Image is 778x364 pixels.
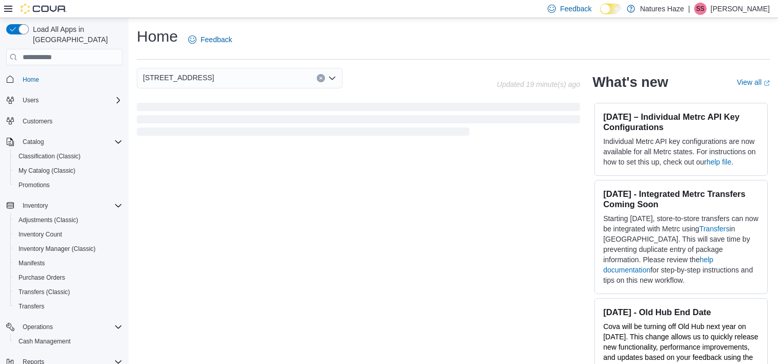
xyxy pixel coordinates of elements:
[23,76,39,84] span: Home
[10,285,126,299] button: Transfers (Classic)
[19,302,44,311] span: Transfers
[14,214,82,226] a: Adjustments (Classic)
[23,96,39,104] span: Users
[19,321,122,333] span: Operations
[592,74,668,90] h2: What's new
[14,286,122,298] span: Transfers (Classic)
[19,216,78,224] span: Adjustments (Classic)
[699,225,730,233] a: Transfers
[19,136,48,148] button: Catalog
[14,228,66,241] a: Inventory Count
[14,179,54,191] a: Promotions
[19,115,57,128] a: Customers
[707,158,731,166] a: help file
[14,228,122,241] span: Inventory Count
[201,34,232,45] span: Feedback
[19,115,122,128] span: Customers
[694,3,707,15] div: Sina Sanjari
[328,74,336,82] button: Open list of options
[19,181,50,189] span: Promotions
[19,337,70,345] span: Cash Management
[14,165,80,177] a: My Catalog (Classic)
[23,117,52,125] span: Customers
[10,270,126,285] button: Purchase Orders
[21,4,67,14] img: Cova
[2,71,126,86] button: Home
[696,3,704,15] span: SS
[603,112,759,132] h3: [DATE] – Individual Metrc API Key Configurations
[14,257,49,269] a: Manifests
[603,213,759,285] p: Starting [DATE], store-to-store transfers can now be integrated with Metrc using in [GEOGRAPHIC_D...
[137,26,178,47] h1: Home
[10,227,126,242] button: Inventory Count
[143,71,214,84] span: [STREET_ADDRESS]
[19,72,122,85] span: Home
[603,307,759,317] h3: [DATE] - Old Hub End Date
[14,150,85,162] a: Classification (Classic)
[640,3,684,15] p: Natures Haze
[603,136,759,167] p: Individual Metrc API key configurations are now available for all Metrc states. For instructions ...
[2,198,126,213] button: Inventory
[23,202,48,210] span: Inventory
[14,179,122,191] span: Promotions
[19,288,70,296] span: Transfers (Classic)
[600,4,622,14] input: Dark Mode
[764,80,770,86] svg: External link
[2,320,126,334] button: Operations
[711,3,770,15] p: [PERSON_NAME]
[19,274,65,282] span: Purchase Orders
[737,78,770,86] a: View allExternal link
[29,24,122,45] span: Load All Apps in [GEOGRAPHIC_DATA]
[317,74,325,82] button: Clear input
[14,150,122,162] span: Classification (Classic)
[14,165,122,177] span: My Catalog (Classic)
[10,256,126,270] button: Manifests
[14,271,69,284] a: Purchase Orders
[19,94,43,106] button: Users
[14,243,100,255] a: Inventory Manager (Classic)
[23,138,44,146] span: Catalog
[137,105,580,138] span: Loading
[10,334,126,349] button: Cash Management
[14,271,122,284] span: Purchase Orders
[19,136,122,148] span: Catalog
[19,245,96,253] span: Inventory Manager (Classic)
[10,149,126,163] button: Classification (Classic)
[688,3,690,15] p: |
[19,199,52,212] button: Inventory
[14,335,122,348] span: Cash Management
[2,93,126,107] button: Users
[2,135,126,149] button: Catalog
[14,286,74,298] a: Transfers (Classic)
[23,323,53,331] span: Operations
[19,230,62,239] span: Inventory Count
[14,300,122,313] span: Transfers
[19,152,81,160] span: Classification (Classic)
[10,178,126,192] button: Promotions
[19,167,76,175] span: My Catalog (Classic)
[14,257,122,269] span: Manifests
[2,114,126,129] button: Customers
[19,321,57,333] button: Operations
[19,94,122,106] span: Users
[14,214,122,226] span: Adjustments (Classic)
[184,29,236,50] a: Feedback
[10,242,126,256] button: Inventory Manager (Classic)
[497,80,580,88] p: Updated 19 minute(s) ago
[14,335,75,348] a: Cash Management
[14,300,48,313] a: Transfers
[10,163,126,178] button: My Catalog (Classic)
[10,299,126,314] button: Transfers
[10,213,126,227] button: Adjustments (Classic)
[19,259,45,267] span: Manifests
[19,74,43,86] a: Home
[19,199,122,212] span: Inventory
[560,4,591,14] span: Feedback
[14,243,122,255] span: Inventory Manager (Classic)
[603,189,759,209] h3: [DATE] - Integrated Metrc Transfers Coming Soon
